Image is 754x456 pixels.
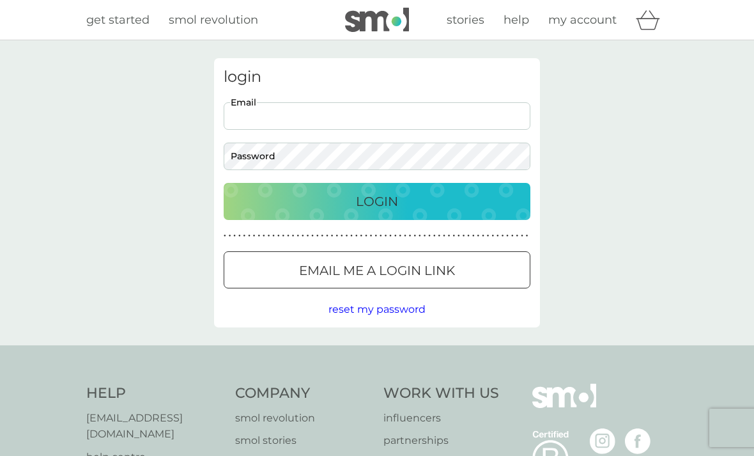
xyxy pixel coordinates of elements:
a: get started [86,11,150,29]
h4: Work With Us [383,384,499,404]
p: ● [482,233,484,239]
a: smol revolution [235,410,371,427]
p: ● [311,233,314,239]
a: smol revolution [169,11,258,29]
p: ● [296,233,299,239]
p: ● [516,233,519,239]
p: ● [355,233,358,239]
p: ● [409,233,412,239]
button: Login [224,183,530,220]
p: ● [463,233,465,239]
p: ● [326,233,328,239]
a: influencers [383,410,499,427]
p: ● [335,233,338,239]
p: ● [502,233,504,239]
p: ● [399,233,402,239]
p: ● [263,233,265,239]
a: partnerships [383,432,499,449]
p: ● [331,233,334,239]
p: ● [346,233,348,239]
p: ● [307,233,309,239]
p: ● [404,233,406,239]
p: ● [394,233,397,239]
p: ● [424,233,426,239]
a: my account [548,11,617,29]
p: ● [496,233,499,239]
p: ● [385,233,387,239]
p: ● [233,233,236,239]
img: smol [345,8,409,32]
span: my account [548,13,617,27]
p: ● [419,233,421,239]
p: ● [511,233,514,239]
p: ● [467,233,470,239]
p: ● [253,233,256,239]
p: ● [487,233,489,239]
p: ● [229,233,231,239]
img: smol [532,384,596,427]
p: ● [365,233,367,239]
p: ● [258,233,260,239]
p: ● [491,233,494,239]
p: ● [428,233,431,239]
p: ● [321,233,324,239]
p: ● [477,233,480,239]
a: help [504,11,529,29]
p: ● [248,233,250,239]
p: ● [380,233,382,239]
p: ● [350,233,353,239]
p: ● [292,233,295,239]
p: ● [433,233,436,239]
a: smol stories [235,432,371,449]
p: ● [238,233,241,239]
img: visit the smol Facebook page [625,428,650,454]
button: reset my password [328,301,426,318]
span: help [504,13,529,27]
button: Email me a login link [224,251,530,288]
p: ● [268,233,270,239]
div: basket [636,7,668,33]
p: ● [389,233,392,239]
p: Email me a login link [299,260,455,281]
p: ● [452,233,455,239]
p: ● [413,233,416,239]
p: ● [438,233,441,239]
p: ● [287,233,289,239]
p: ● [224,233,226,239]
p: ● [243,233,246,239]
p: ● [282,233,285,239]
p: Login [356,191,398,212]
p: ● [277,233,280,239]
p: ● [443,233,445,239]
a: stories [447,11,484,29]
p: ● [341,233,343,239]
span: get started [86,13,150,27]
p: ● [458,233,460,239]
p: ● [374,233,377,239]
p: ● [302,233,304,239]
p: ● [506,233,509,239]
p: ● [526,233,528,239]
a: [EMAIL_ADDRESS][DOMAIN_NAME] [86,410,222,443]
h4: Help [86,384,222,404]
h4: Company [235,384,371,404]
span: reset my password [328,303,426,315]
p: ● [521,233,523,239]
p: ● [448,233,450,239]
p: ● [472,233,475,239]
h3: login [224,68,530,86]
p: ● [360,233,363,239]
img: visit the smol Instagram page [590,428,615,454]
p: ● [370,233,373,239]
span: smol revolution [169,13,258,27]
p: ● [272,233,275,239]
span: stories [447,13,484,27]
p: ● [316,233,319,239]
